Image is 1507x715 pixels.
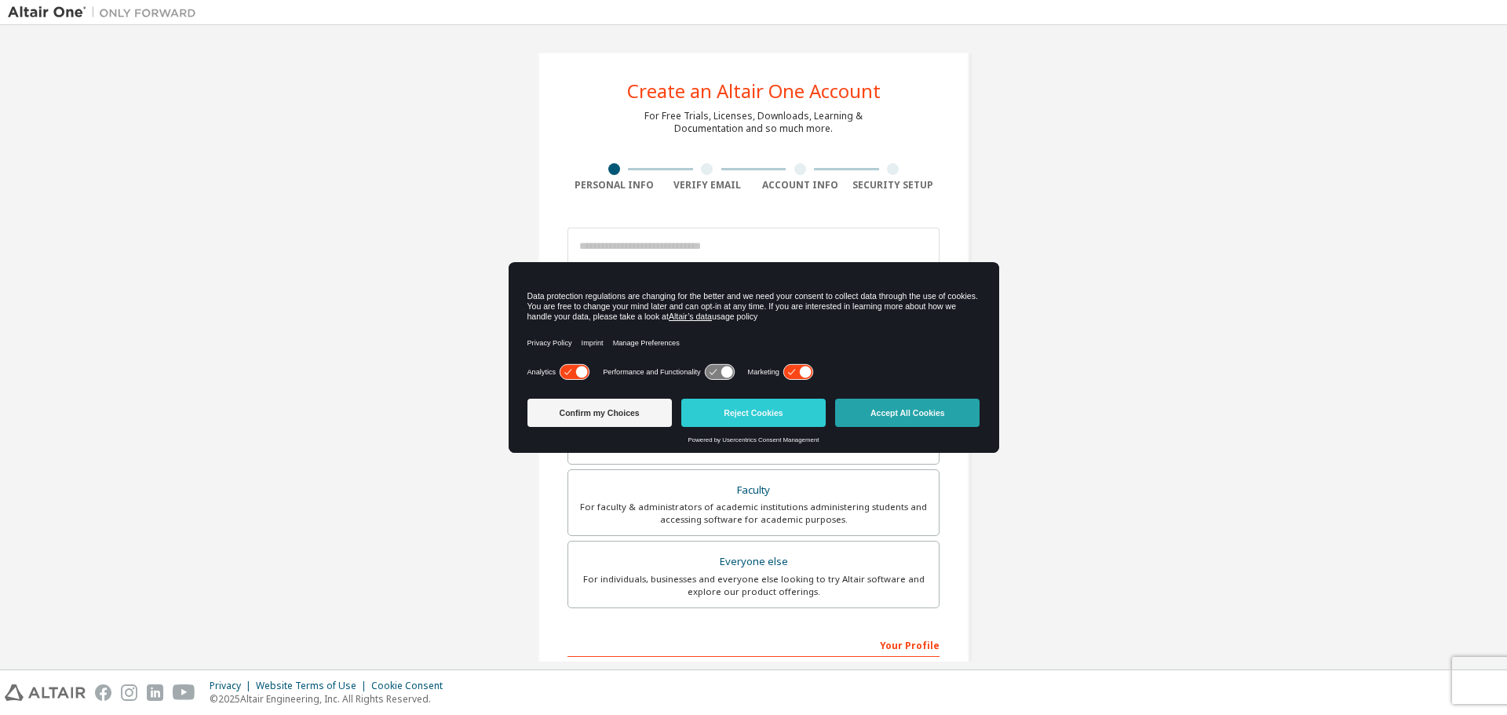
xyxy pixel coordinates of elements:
div: Personal Info [567,179,661,192]
div: Website Terms of Use [256,680,371,692]
img: linkedin.svg [147,684,163,701]
div: For Free Trials, Licenses, Downloads, Learning & Documentation and so much more. [644,110,863,135]
div: Security Setup [847,179,940,192]
div: Account Info [753,179,847,192]
img: youtube.svg [173,684,195,701]
div: Everyone else [578,551,929,573]
p: © 2025 Altair Engineering, Inc. All Rights Reserved. [210,692,452,706]
div: Your Profile [567,632,940,657]
img: altair_logo.svg [5,684,86,701]
div: Faculty [578,480,929,502]
img: instagram.svg [121,684,137,701]
img: facebook.svg [95,684,111,701]
div: Create an Altair One Account [627,82,881,100]
img: Altair One [8,5,204,20]
div: Privacy [210,680,256,692]
div: For individuals, businesses and everyone else looking to try Altair software and explore our prod... [578,573,929,598]
div: Cookie Consent [371,680,452,692]
div: Verify Email [661,179,754,192]
div: For faculty & administrators of academic institutions administering students and accessing softwa... [578,501,929,526]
